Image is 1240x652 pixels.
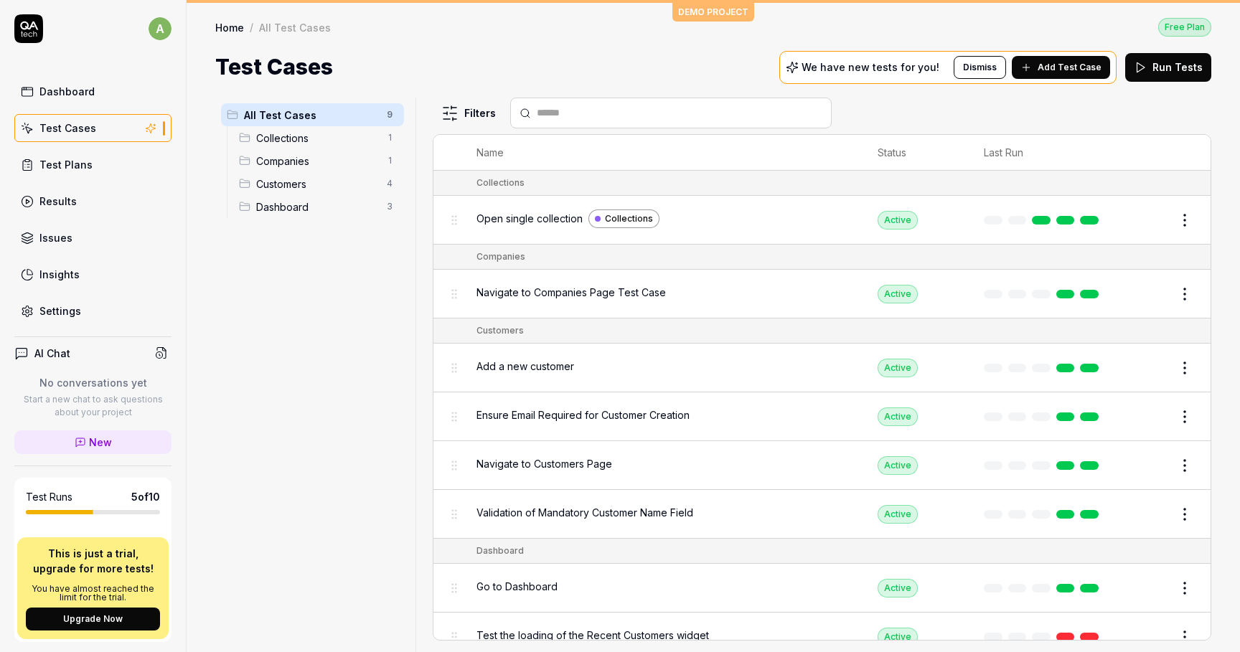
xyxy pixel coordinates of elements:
[14,297,172,325] a: Settings
[233,126,404,149] div: Drag to reorderCollections1
[476,250,525,263] div: Companies
[381,106,398,123] span: 9
[381,152,398,169] span: 1
[14,114,172,142] a: Test Cases
[433,490,1211,539] tr: Validation of Mandatory Customer Name FieldActive
[14,187,172,215] a: Results
[256,131,378,146] span: Collections
[381,198,398,215] span: 3
[26,491,72,504] h5: Test Runs
[476,407,690,422] span: Ensure Email Required for Customer Creation
[39,303,81,318] div: Settings
[1158,18,1211,37] div: Free Plan
[149,17,172,40] span: a
[14,430,172,454] a: New
[14,375,172,390] p: No conversations yet
[256,199,378,214] span: Dashboard
[433,392,1211,441] tr: Ensure Email Required for Customer CreationActive
[802,62,939,72] p: We have new tests for you!
[588,209,659,228] a: Collections
[476,544,524,557] div: Dashboard
[433,441,1211,490] tr: Navigate to Customers PageActive
[476,579,558,594] span: Go to Dashboard
[1038,61,1102,74] span: Add Test Case
[34,346,70,361] h4: AI Chat
[14,224,172,252] a: Issues
[433,344,1211,392] tr: Add a new customerActive
[381,175,398,192] span: 4
[14,260,172,288] a: Insights
[1158,17,1211,37] button: Free Plan
[39,84,95,99] div: Dashboard
[233,195,404,218] div: Drag to reorderDashboard3
[14,77,172,105] a: Dashboard
[215,20,244,34] a: Home
[39,267,80,282] div: Insights
[131,489,160,504] span: 5 of 10
[233,172,404,195] div: Drag to reorderCustomers4
[462,135,863,171] th: Name
[39,194,77,209] div: Results
[878,579,918,597] div: Active
[256,176,378,192] span: Customers
[381,129,398,146] span: 1
[476,285,666,300] span: Navigate to Companies Page Test Case
[256,153,378,169] span: Companies
[476,505,693,520] span: Validation of Mandatory Customer Name Field
[433,196,1211,245] tr: Open single collectionCollectionsActive
[233,149,404,172] div: Drag to reorderCompanies1
[476,456,612,471] span: Navigate to Customers Page
[259,20,331,34] div: All Test Cases
[149,14,172,43] button: a
[1125,53,1211,82] button: Run Tests
[244,108,378,123] span: All Test Cases
[39,230,72,245] div: Issues
[878,359,918,377] div: Active
[878,407,918,426] div: Active
[433,270,1211,318] tr: Navigate to Companies Page Test CaseActive
[476,359,574,374] span: Add a new customer
[954,56,1006,79] button: Dismiss
[215,51,333,83] h1: Test Cases
[14,151,172,179] a: Test Plans
[476,176,525,189] div: Collections
[878,505,918,524] div: Active
[433,564,1211,613] tr: Go to DashboardActive
[39,121,96,136] div: Test Cases
[969,135,1119,171] th: Last Run
[39,157,93,172] div: Test Plans
[476,211,583,226] span: Open single collection
[1012,56,1110,79] button: Add Test Case
[14,393,172,419] p: Start a new chat to ask questions about your project
[250,20,253,34] div: /
[89,435,112,450] span: New
[878,285,918,303] div: Active
[476,628,709,643] span: Test the loading of the Recent Customers widget
[476,324,524,337] div: Customers
[878,211,918,230] div: Active
[878,456,918,475] div: Active
[26,585,160,602] p: You have almost reached the limit for the trial.
[433,99,504,128] button: Filters
[878,628,918,646] div: Active
[26,546,160,576] p: This is just a trial, upgrade for more tests!
[863,135,969,171] th: Status
[605,212,653,225] span: Collections
[26,608,160,630] button: Upgrade Now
